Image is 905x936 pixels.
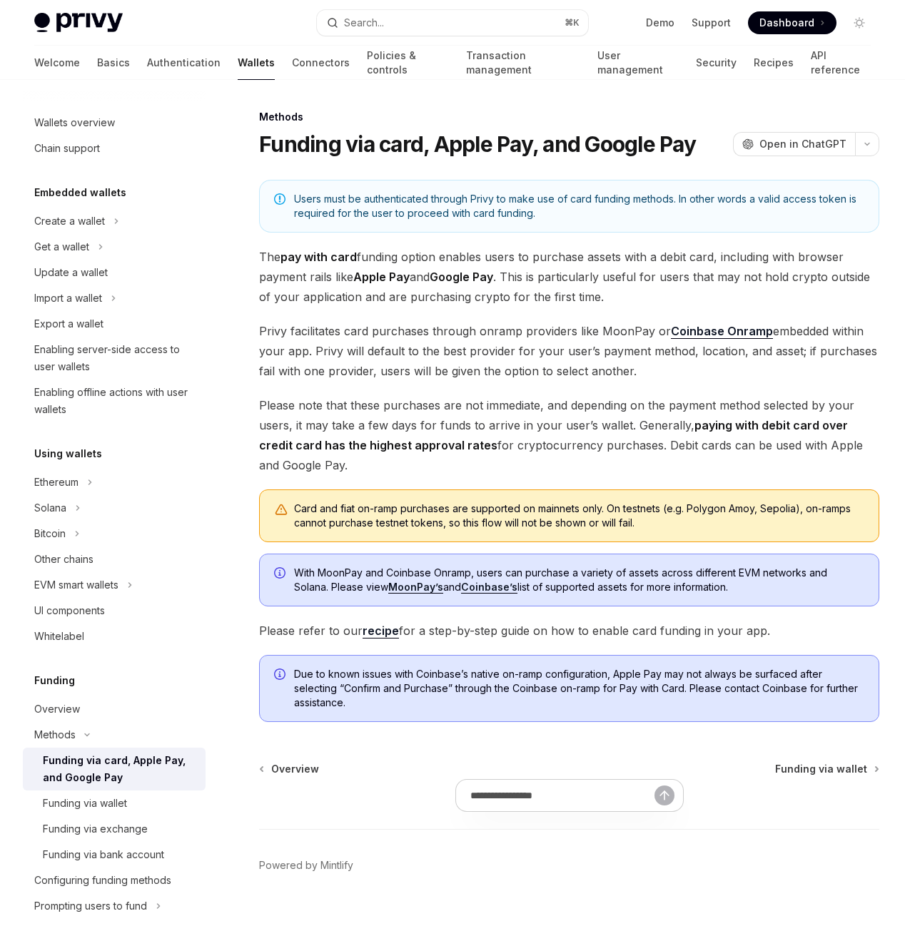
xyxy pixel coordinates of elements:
[34,384,197,418] div: Enabling offline actions with user wallets
[461,581,517,594] a: Coinbase’s
[671,324,773,339] a: Coinbase Onramp
[34,672,75,689] h5: Funding
[775,762,867,776] span: Funding via wallet
[34,726,76,743] div: Methods
[34,628,84,645] div: Whitelabel
[274,567,288,581] svg: Info
[34,46,80,80] a: Welcome
[23,696,206,722] a: Overview
[294,566,864,594] span: With MoonPay and Coinbase Onramp, users can purchase a variety of assets across different EVM net...
[34,474,79,491] div: Ethereum
[23,816,206,842] a: Funding via exchange
[597,46,679,80] a: User management
[294,502,864,530] div: Card and fiat on-ramp purchases are supported on mainnets only. On testnets (e.g. Polygon Amoy, S...
[294,192,864,220] span: Users must be authenticated through Privy to make use of card funding methods. In other words a v...
[23,572,206,598] button: EVM smart wallets
[34,184,126,201] h5: Embedded wallets
[759,16,814,30] span: Dashboard
[271,762,319,776] span: Overview
[23,110,206,136] a: Wallets overview
[259,858,353,873] a: Powered by Mintlify
[388,581,443,594] a: MoonPay’s
[34,213,105,230] div: Create a wallet
[43,795,127,812] div: Funding via wallet
[34,315,103,332] div: Export a wallet
[34,290,102,307] div: Import a wallet
[34,602,105,619] div: UI components
[23,311,206,337] a: Export a wallet
[23,234,206,260] button: Get a wallet
[274,668,288,683] svg: Info
[259,110,879,124] div: Methods
[34,445,102,462] h5: Using wallets
[259,395,879,475] span: Please note that these purchases are not immediate, and depending on the payment method selected ...
[23,521,206,546] button: Bitcoin
[34,341,197,375] div: Enabling server-side access to user wallets
[23,208,206,234] button: Create a wallet
[646,16,674,30] a: Demo
[23,285,206,311] button: Import a wallet
[759,137,846,151] span: Open in ChatGPT
[565,17,580,29] span: ⌘ K
[23,790,206,816] a: Funding via wallet
[292,46,350,80] a: Connectors
[23,893,206,919] button: Prompting users to fund
[23,495,206,521] button: Solana
[34,525,66,542] div: Bitcoin
[23,380,206,422] a: Enabling offline actions with user wallets
[353,270,410,284] strong: Apple Pay
[23,868,206,893] a: Configuring funding methods
[23,260,206,285] a: Update a wallet
[363,624,399,639] a: recipe
[34,140,100,157] div: Chain support
[23,337,206,380] a: Enabling server-side access to user wallets
[34,701,80,718] div: Overview
[754,46,794,80] a: Recipes
[848,11,871,34] button: Toggle dark mode
[259,621,879,641] span: Please refer to our for a step-by-step guide on how to enable card funding in your app.
[23,722,206,748] button: Methods
[367,46,449,80] a: Policies & controls
[274,503,288,517] svg: Warning
[280,250,357,264] strong: pay with card
[23,469,206,495] button: Ethereum
[34,13,123,33] img: light logo
[23,624,206,649] a: Whitelabel
[43,846,164,863] div: Funding via bank account
[34,576,118,594] div: EVM smart wallets
[748,11,836,34] a: Dashboard
[733,132,855,156] button: Open in ChatGPT
[692,16,731,30] a: Support
[470,780,654,811] input: Ask a question...
[344,14,384,31] div: Search...
[23,136,206,161] a: Chain support
[34,238,89,255] div: Get a wallet
[775,762,878,776] a: Funding via wallet
[43,752,197,786] div: Funding via card, Apple Pay, and Google Pay
[274,193,285,205] svg: Note
[259,247,879,307] span: The funding option enables users to purchase assets with a debit card, including with browser pay...
[317,10,588,36] button: Search...⌘K
[34,114,115,131] div: Wallets overview
[23,842,206,868] a: Funding via bank account
[261,762,319,776] a: Overview
[97,46,130,80] a: Basics
[238,46,275,80] a: Wallets
[23,546,206,572] a: Other chains
[259,321,879,381] span: Privy facilitates card purchases through onramp providers like MoonPay or embedded within your ap...
[34,872,171,889] div: Configuring funding methods
[811,46,871,80] a: API reference
[696,46,737,80] a: Security
[43,820,148,838] div: Funding via exchange
[34,897,147,915] div: Prompting users to fund
[147,46,221,80] a: Authentication
[34,551,93,568] div: Other chains
[34,499,66,517] div: Solana
[294,667,864,710] span: Due to known issues with Coinbase’s native on-ramp configuration, Apple Pay may not always be sur...
[34,264,108,281] div: Update a wallet
[654,785,674,805] button: Send message
[23,748,206,790] a: Funding via card, Apple Pay, and Google Pay
[259,131,696,157] h1: Funding via card, Apple Pay, and Google Pay
[466,46,580,80] a: Transaction management
[23,598,206,624] a: UI components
